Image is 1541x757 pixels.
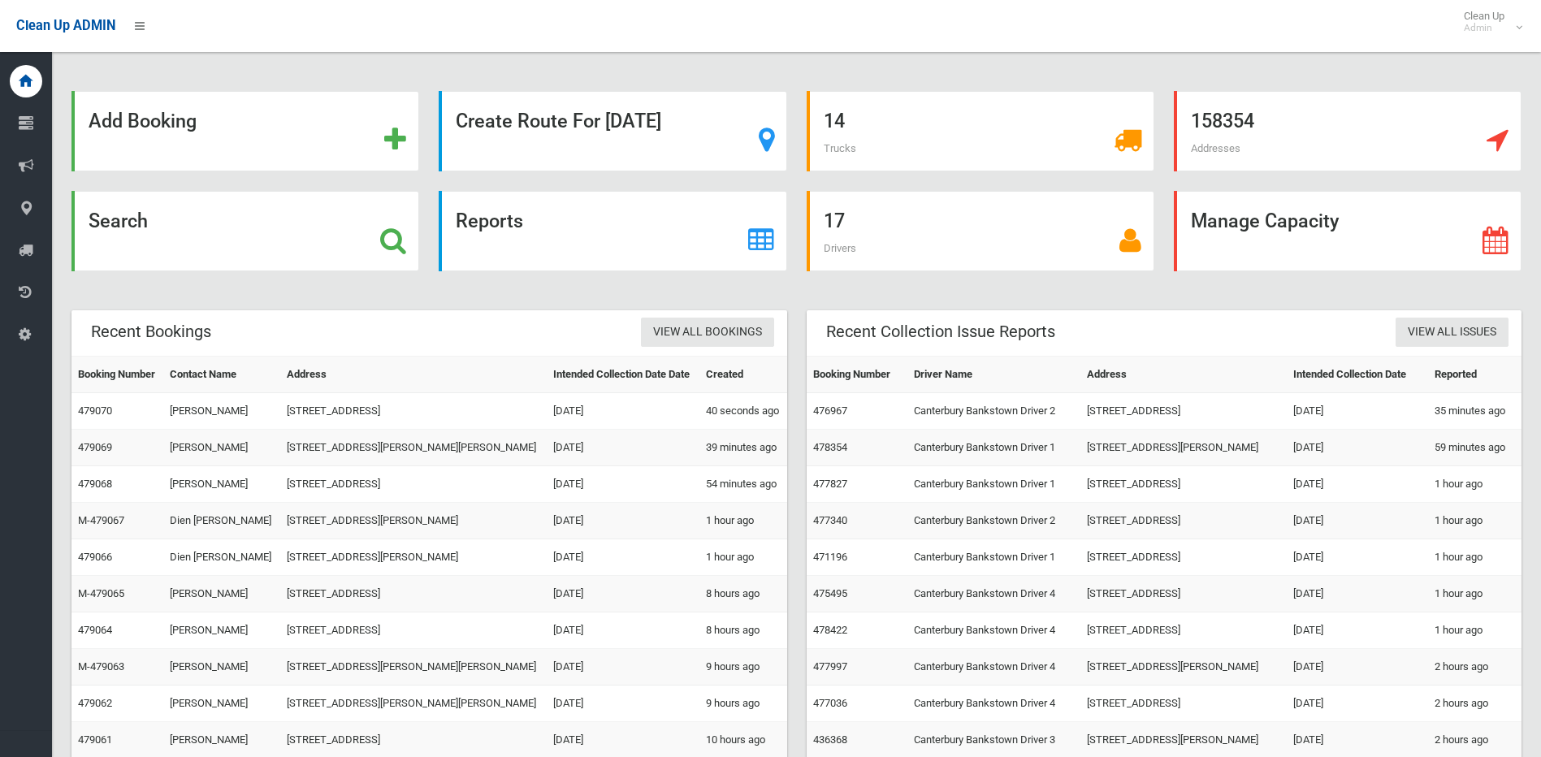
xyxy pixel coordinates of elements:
a: M-479067 [78,514,124,526]
td: Canterbury Bankstown Driver 4 [907,612,1080,649]
td: 1 hour ago [1428,576,1522,612]
th: Booking Number [807,357,907,393]
td: [STREET_ADDRESS][PERSON_NAME] [1080,649,1287,686]
td: [DATE] [1287,503,1428,539]
a: 479066 [78,551,112,563]
td: [STREET_ADDRESS] [1080,612,1287,649]
td: [DATE] [547,539,699,576]
td: [STREET_ADDRESS] [1080,576,1287,612]
th: Address [280,357,548,393]
a: 477997 [813,660,847,673]
a: 479070 [78,404,112,417]
a: 479068 [78,478,112,490]
a: Manage Capacity [1174,191,1522,271]
td: [STREET_ADDRESS] [1080,466,1287,503]
a: 478422 [813,624,847,636]
small: Admin [1464,22,1504,34]
td: Canterbury Bankstown Driver 4 [907,576,1080,612]
a: 158354 Addresses [1174,91,1522,171]
th: Contact Name [163,357,280,393]
span: Clean Up ADMIN [16,18,115,33]
td: 1 hour ago [1428,612,1522,649]
td: [DATE] [547,430,699,466]
th: Driver Name [907,357,1080,393]
strong: Create Route For [DATE] [456,110,661,132]
a: 478354 [813,441,847,453]
a: 17 Drivers [807,191,1154,271]
td: [STREET_ADDRESS] [1080,539,1287,576]
td: Canterbury Bankstown Driver 4 [907,686,1080,722]
a: 14 Trucks [807,91,1154,171]
a: 477827 [813,478,847,490]
td: 1 hour ago [699,503,787,539]
td: [STREET_ADDRESS][PERSON_NAME][PERSON_NAME] [280,686,548,722]
td: [DATE] [547,466,699,503]
span: Addresses [1191,142,1240,154]
td: [STREET_ADDRESS] [280,393,548,430]
td: Canterbury Bankstown Driver 1 [907,539,1080,576]
td: [DATE] [1287,466,1428,503]
td: Canterbury Bankstown Driver 1 [907,466,1080,503]
th: Created [699,357,787,393]
td: 2 hours ago [1428,649,1522,686]
span: Drivers [824,242,856,254]
td: [PERSON_NAME] [163,576,280,612]
a: Add Booking [71,91,419,171]
td: [DATE] [1287,393,1428,430]
td: [STREET_ADDRESS][PERSON_NAME] [280,503,548,539]
header: Recent Collection Issue Reports [807,316,1075,348]
td: [STREET_ADDRESS] [280,466,548,503]
td: [PERSON_NAME] [163,430,280,466]
a: View All Bookings [641,318,774,348]
a: 477340 [813,514,847,526]
td: [PERSON_NAME] [163,612,280,649]
td: Canterbury Bankstown Driver 1 [907,430,1080,466]
td: [DATE] [547,612,699,649]
td: 40 seconds ago [699,393,787,430]
td: [PERSON_NAME] [163,649,280,686]
a: Search [71,191,419,271]
td: 39 minutes ago [699,430,787,466]
a: 479064 [78,624,112,636]
td: [STREET_ADDRESS] [1080,393,1287,430]
span: Clean Up [1456,10,1521,34]
a: 479069 [78,441,112,453]
a: 476967 [813,404,847,417]
td: [PERSON_NAME] [163,393,280,430]
td: 59 minutes ago [1428,430,1522,466]
a: 475495 [813,587,847,599]
th: Address [1080,357,1287,393]
td: [DATE] [1287,539,1428,576]
td: 8 hours ago [699,576,787,612]
td: Dien [PERSON_NAME] [163,503,280,539]
th: Intended Collection Date Date [547,357,699,393]
td: Canterbury Bankstown Driver 2 [907,393,1080,430]
th: Intended Collection Date [1287,357,1428,393]
td: [DATE] [547,576,699,612]
td: Canterbury Bankstown Driver 4 [907,649,1080,686]
td: [DATE] [1287,649,1428,686]
td: 1 hour ago [1428,466,1522,503]
td: [STREET_ADDRESS] [280,612,548,649]
td: [DATE] [547,503,699,539]
td: 35 minutes ago [1428,393,1522,430]
td: [DATE] [547,393,699,430]
td: [STREET_ADDRESS] [280,576,548,612]
strong: 14 [824,110,845,132]
th: Reported [1428,357,1522,393]
a: M-479063 [78,660,124,673]
td: [STREET_ADDRESS][PERSON_NAME][PERSON_NAME] [280,649,548,686]
td: [DATE] [1287,576,1428,612]
strong: Add Booking [89,110,197,132]
td: 2 hours ago [1428,686,1522,722]
a: Create Route For [DATE] [439,91,786,171]
span: Trucks [824,142,856,154]
a: 479061 [78,733,112,746]
td: [STREET_ADDRESS][PERSON_NAME][PERSON_NAME] [280,430,548,466]
td: Dien [PERSON_NAME] [163,539,280,576]
a: M-479065 [78,587,124,599]
td: [DATE] [1287,430,1428,466]
td: [STREET_ADDRESS][PERSON_NAME] [1080,430,1287,466]
td: [STREET_ADDRESS][PERSON_NAME] [280,539,548,576]
a: Reports [439,191,786,271]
